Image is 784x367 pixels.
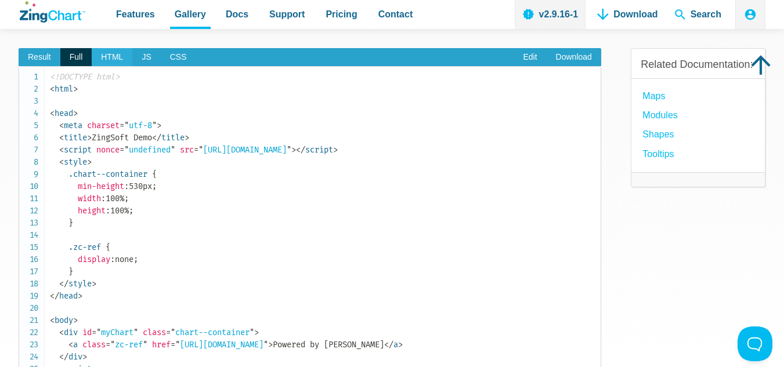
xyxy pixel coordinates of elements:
[175,340,180,350] span: "
[73,84,78,94] span: >
[96,328,101,337] span: "
[268,340,273,350] span: >
[59,145,92,155] span: script
[226,6,248,22] span: Docs
[68,340,73,350] span: <
[120,145,124,155] span: =
[384,340,393,350] span: </
[82,340,106,350] span: class
[20,1,85,23] a: ZingChart Logo. Click to return to the homepage
[59,145,64,155] span: <
[50,169,157,289] span: 530px 100% 100% none
[124,194,129,204] span: ;
[68,340,78,350] span: a
[642,126,674,142] a: Shapes
[194,145,291,155] span: [URL][DOMAIN_NAME]
[398,340,403,350] span: >
[110,340,115,350] span: "
[152,181,157,191] span: ;
[59,133,64,143] span: <
[73,315,78,325] span: >
[106,340,147,350] span: zc-ref
[124,181,129,191] span: :
[96,145,120,155] span: nonce
[50,72,120,82] span: <!DOCTYPE html>
[133,255,138,264] span: ;
[92,328,138,337] span: myChart
[59,352,68,362] span: </
[73,108,78,118] span: >
[185,133,189,143] span: >
[120,121,124,130] span: =
[287,145,291,155] span: "
[50,291,59,301] span: </
[194,145,198,155] span: =
[50,315,55,325] span: <
[110,255,115,264] span: :
[59,328,78,337] span: div
[87,133,92,143] span: >
[92,279,96,289] span: >
[641,58,756,71] h3: Related Documentation:
[78,291,82,301] span: >
[133,328,138,337] span: "
[19,48,60,67] span: Result
[152,169,157,179] span: {
[198,145,203,155] span: "
[87,157,92,167] span: >
[152,133,185,143] span: title
[82,352,87,362] span: >
[642,88,665,104] a: Maps
[50,108,55,118] span: <
[269,6,305,22] span: Support
[738,326,772,361] iframe: Toggle Customer Support
[59,121,82,130] span: meta
[106,206,110,216] span: :
[50,84,55,94] span: <
[143,340,147,350] span: "
[180,145,194,155] span: src
[124,121,129,130] span: "
[59,328,64,337] span: <
[106,340,110,350] span: =
[59,121,64,130] span: <
[59,279,68,289] span: </
[166,328,254,337] span: chart--container
[60,48,92,67] span: Full
[87,121,120,130] span: charset
[120,121,157,130] span: utf-8
[254,328,259,337] span: >
[50,315,73,325] span: body
[132,48,160,67] span: JS
[161,48,196,67] span: CSS
[50,108,73,118] span: head
[263,340,268,350] span: "
[171,340,268,350] span: [URL][DOMAIN_NAME]
[296,145,333,155] span: script
[291,145,296,155] span: >
[642,107,677,123] a: modules
[92,48,132,67] span: HTML
[50,84,73,94] span: html
[296,145,305,155] span: </
[175,6,206,22] span: Gallery
[59,157,87,167] span: style
[82,328,92,337] span: id
[514,48,546,67] a: Edit
[78,181,124,191] span: min-height
[78,206,106,216] span: height
[547,48,601,67] a: Download
[333,145,338,155] span: >
[378,6,413,22] span: Contact
[152,121,157,130] span: "
[120,145,175,155] span: undefined
[92,328,96,337] span: =
[143,328,166,337] span: class
[129,206,133,216] span: ;
[171,145,175,155] span: "
[171,328,175,337] span: "
[59,133,87,143] span: title
[59,352,82,362] span: div
[50,291,78,301] span: head
[166,328,171,337] span: =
